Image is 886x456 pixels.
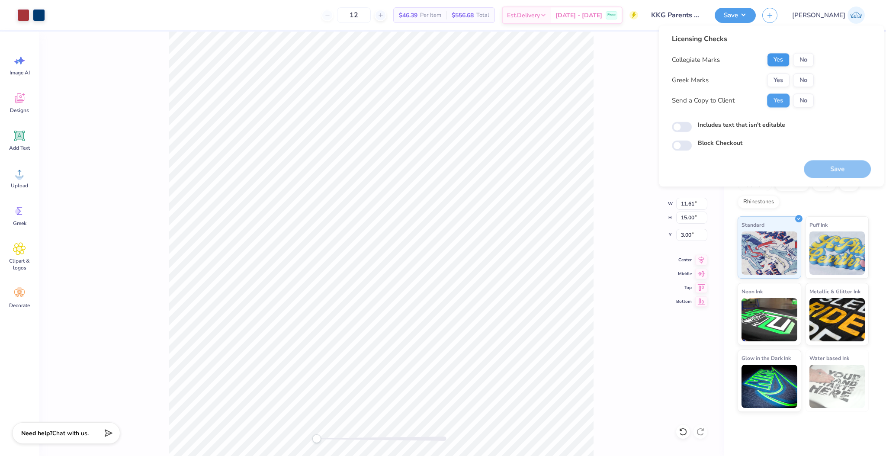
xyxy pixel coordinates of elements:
span: Image AI [10,69,30,76]
span: Greek [13,220,26,227]
label: Block Checkout [698,139,742,148]
img: Water based Ink [809,365,865,408]
button: No [793,73,814,87]
img: Metallic & Glitter Ink [809,298,865,341]
button: Yes [767,73,790,87]
div: Accessibility label [312,434,321,443]
span: Decorate [9,302,30,309]
input: Untitled Design [645,6,708,24]
span: Total [476,11,489,20]
span: Designs [10,107,29,114]
span: Clipart & logos [5,257,34,271]
strong: Need help? [21,429,52,437]
span: Neon Ink [742,287,763,296]
span: Upload [11,182,28,189]
img: Glow in the Dark Ink [742,365,797,408]
button: No [793,53,814,67]
img: Standard [742,231,797,275]
span: Bottom [676,298,692,305]
a: [PERSON_NAME] [788,6,869,24]
span: Top [676,284,692,291]
span: Metallic & Glitter Ink [809,287,860,296]
span: [DATE] - [DATE] [555,11,602,20]
div: Licensing Checks [672,34,814,44]
span: Est. Delivery [507,11,540,20]
img: Josephine Amber Orros [847,6,865,24]
div: Greek Marks [672,75,709,85]
span: Middle [676,270,692,277]
button: Save [715,8,756,23]
div: Rhinestones [738,196,780,209]
span: $556.68 [452,11,474,20]
span: Water based Ink [809,353,849,363]
img: Neon Ink [742,298,797,341]
span: Center [676,257,692,263]
span: Puff Ink [809,220,828,229]
span: Glow in the Dark Ink [742,353,791,363]
input: – – [337,7,371,23]
button: Yes [767,93,790,107]
div: Send a Copy to Client [672,96,735,106]
button: Yes [767,53,790,67]
span: $46.39 [399,11,417,20]
span: Chat with us. [52,429,89,437]
span: Per Item [420,11,441,20]
span: Standard [742,220,764,229]
div: Collegiate Marks [672,55,720,64]
label: Includes text that isn't editable [698,120,785,129]
img: Puff Ink [809,231,865,275]
span: Free [607,12,616,18]
span: Add Text [9,145,30,151]
span: [PERSON_NAME] [792,10,845,20]
button: No [793,93,814,107]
